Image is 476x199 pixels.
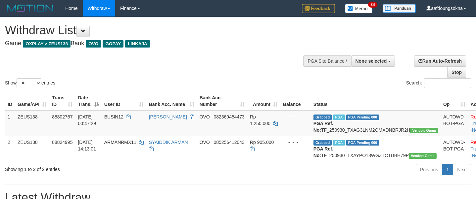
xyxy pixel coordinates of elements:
span: OXPLAY > ZEUS138 [23,40,71,48]
input: Search: [424,78,471,88]
div: PGA Site Balance / [303,55,351,67]
img: MOTION_logo.png [5,3,55,13]
span: None selected [356,58,387,64]
a: Run Auto-Refresh [414,55,466,67]
span: Grabbed [313,140,332,146]
span: Grabbed [313,115,332,120]
td: 1 [5,111,15,136]
img: Button%20Memo.svg [345,4,373,13]
th: ID [5,92,15,111]
span: PGA Pending [346,115,379,120]
button: None selected [351,55,395,67]
label: Search: [406,78,471,88]
span: [DATE] 00:47:29 [78,114,96,126]
span: OVO [200,140,210,145]
span: OVO [200,114,210,119]
h1: Withdraw List [5,24,311,37]
span: ARMANRMX11 [104,140,136,145]
th: Op: activate to sort column ascending [441,92,468,111]
a: 1 [442,164,453,175]
b: PGA Ref. No: [313,146,333,158]
span: 88824995 [52,140,72,145]
td: TF_250930_TXAG3LNM2OMXDNBRJR2H [311,111,441,136]
span: LINKAJA [125,40,150,48]
th: Date Trans.: activate to sort column descending [75,92,101,111]
span: OVO [86,40,101,48]
td: ZEUS138 [15,136,49,161]
th: Balance [280,92,311,111]
span: [DATE] 14:13:01 [78,140,96,151]
td: AUTOWD-BOT-PGA [441,111,468,136]
div: Showing 1 to 2 of 2 entries [5,163,193,173]
span: BUSIN12 [104,114,123,119]
span: Copy 085256412043 to clipboard [214,140,244,145]
span: Vendor URL: https://trx31.1velocity.biz [410,128,438,133]
a: Stop [447,67,466,78]
span: 34 [368,2,377,8]
span: Copy 082369454473 to clipboard [214,114,244,119]
a: [PERSON_NAME] [149,114,187,119]
a: SYAIDDIK ARMAN [149,140,188,145]
a: Next [453,164,471,175]
span: PGA Pending [346,140,379,146]
td: 2 [5,136,15,161]
div: - - - [283,139,308,146]
span: Rp 905.000 [250,140,274,145]
span: 88802767 [52,114,72,119]
img: Feedback.jpg [302,4,335,13]
b: PGA Ref. No: [313,121,333,133]
span: Rp 1.250.000 [250,114,270,126]
span: Vendor URL: https://trx31.1velocity.biz [409,153,437,159]
td: ZEUS138 [15,111,49,136]
td: TF_250930_TXAYPO18WGZTCTUBH79P [311,136,441,161]
th: Trans ID: activate to sort column ascending [49,92,75,111]
th: Amount: activate to sort column ascending [247,92,280,111]
th: Bank Acc. Name: activate to sort column ascending [146,92,197,111]
span: GOPAY [103,40,123,48]
th: Bank Acc. Number: activate to sort column ascending [197,92,247,111]
select: Showentries [17,78,41,88]
th: Game/API: activate to sort column ascending [15,92,49,111]
h4: Game: Bank: [5,40,311,47]
th: User ID: activate to sort column ascending [102,92,146,111]
td: AUTOWD-BOT-PGA [441,136,468,161]
a: Previous [416,164,442,175]
span: Marked by aafnoeunsreypich [333,140,345,146]
th: Status [311,92,441,111]
div: - - - [283,114,308,120]
label: Show entries [5,78,55,88]
img: panduan.png [383,4,416,13]
span: Marked by aafsreyleap [333,115,345,120]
